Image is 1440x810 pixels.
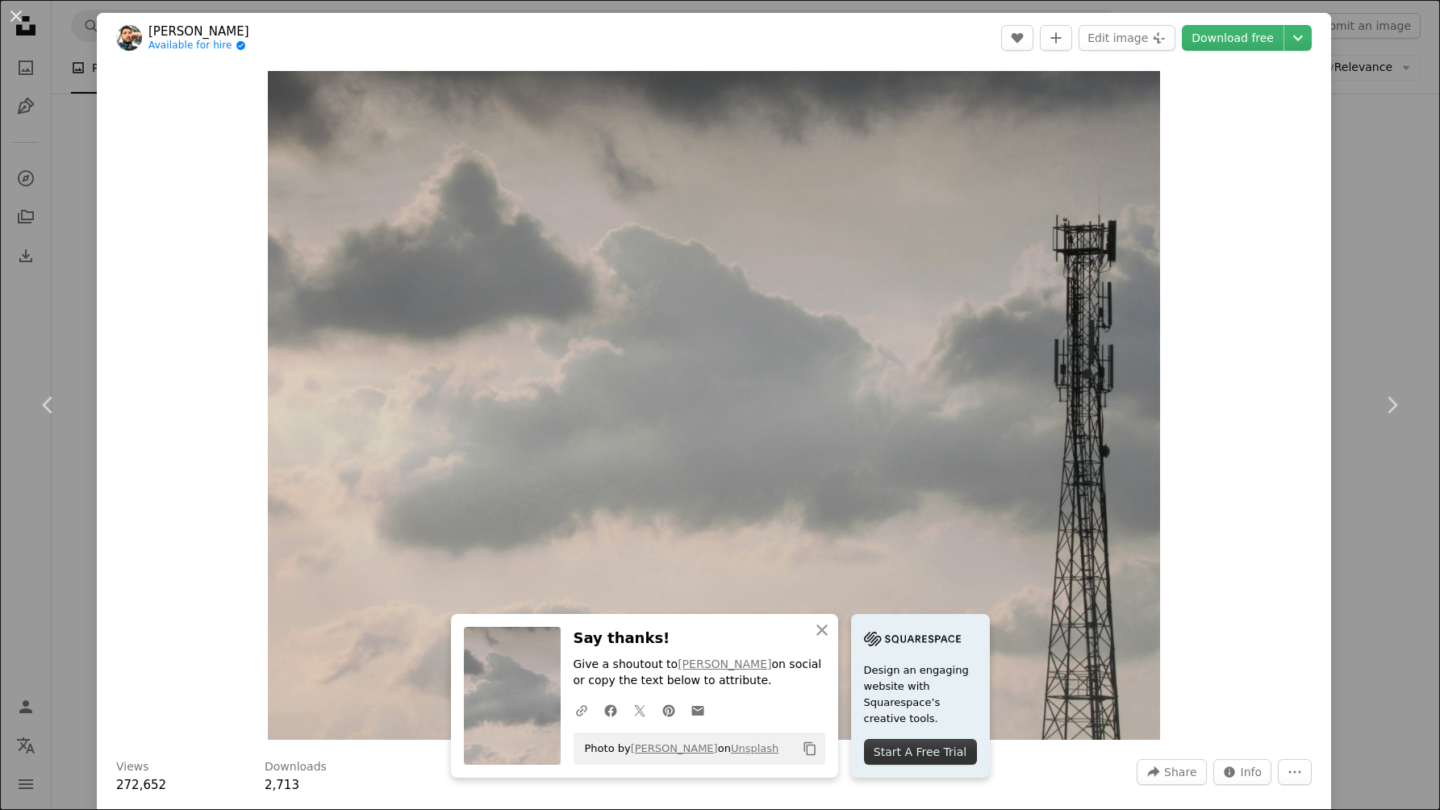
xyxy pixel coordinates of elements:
[1213,759,1272,785] button: Stats about this image
[116,759,149,775] h3: Views
[1241,760,1263,784] span: Info
[864,662,977,727] span: Design an engaging website with Squarespace’s creative tools.
[631,742,718,754] a: [PERSON_NAME]
[1137,759,1206,785] button: Share this image
[1040,25,1072,51] button: Add to Collection
[268,71,1159,740] img: white clouds and blue sky during daytime
[268,71,1159,740] button: Zoom in on this image
[148,40,249,52] a: Available for hire
[796,735,824,762] button: Copy to clipboard
[864,739,977,765] div: Start A Free Trial
[1182,25,1283,51] a: Download free
[265,778,299,792] span: 2,713
[116,778,166,792] span: 272,652
[1164,760,1196,784] span: Share
[574,657,825,689] p: Give a shoutout to on social or copy the text below to attribute.
[1001,25,1033,51] button: Like
[265,759,327,775] h3: Downloads
[851,614,990,778] a: Design an engaging website with Squarespace’s creative tools.Start A Free Trial
[683,694,712,726] a: Share over email
[1278,759,1312,785] button: More Actions
[577,736,779,762] span: Photo by on
[574,627,825,650] h3: Say thanks!
[116,25,142,51] img: Go to Mustafa Yasser's profile
[678,658,771,670] a: [PERSON_NAME]
[864,627,961,651] img: file-1705255347840-230a6ab5bca9image
[1343,328,1440,482] a: Next
[596,694,625,726] a: Share on Facebook
[1284,25,1312,51] button: Choose download size
[1079,25,1175,51] button: Edit image
[654,694,683,726] a: Share on Pinterest
[625,694,654,726] a: Share on Twitter
[148,23,249,40] a: [PERSON_NAME]
[731,742,778,754] a: Unsplash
